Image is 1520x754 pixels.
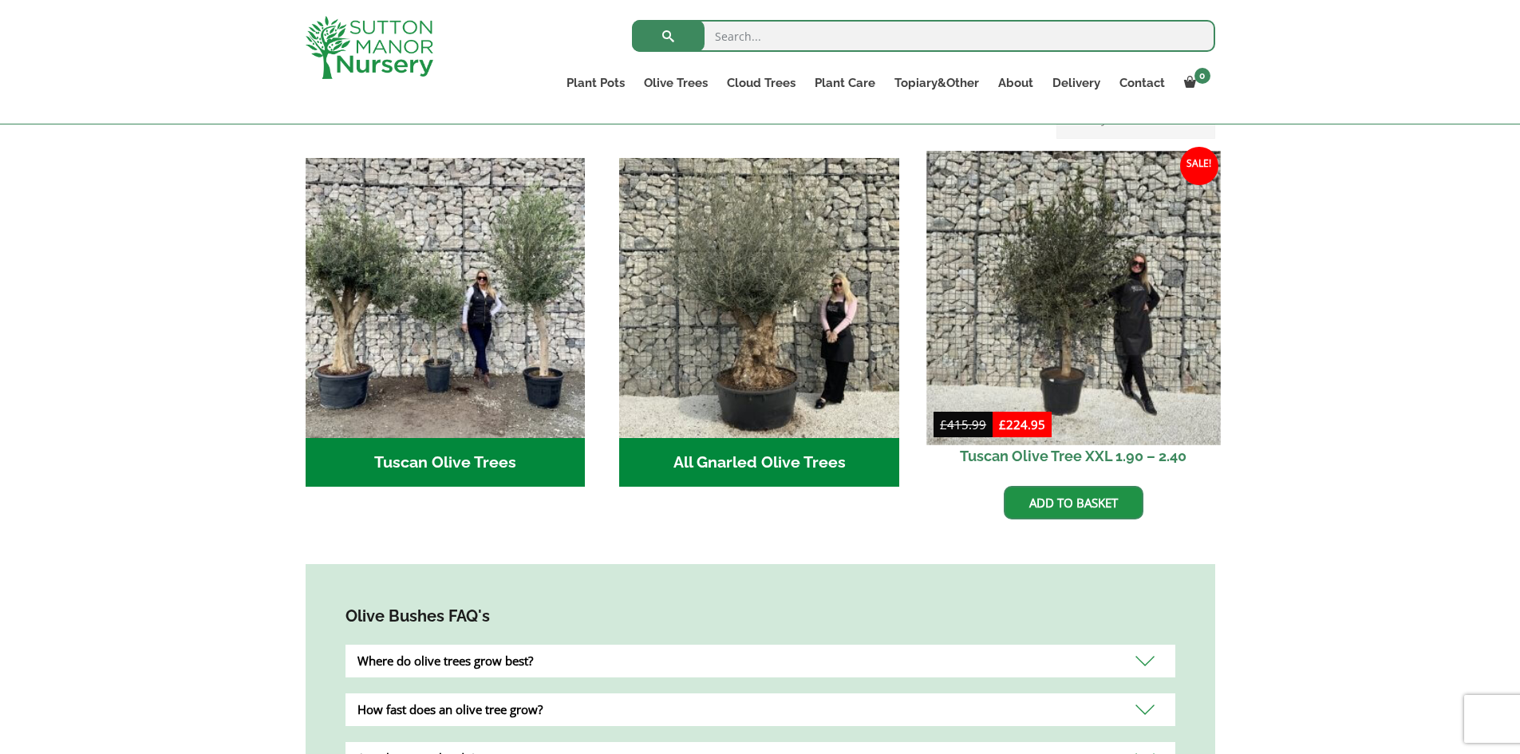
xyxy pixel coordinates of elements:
[934,158,1214,474] a: Sale! Tuscan Olive Tree XXL 1.90 – 2.40
[1180,147,1218,185] span: Sale!
[885,72,989,94] a: Topiary&Other
[306,438,586,488] h2: Tuscan Olive Trees
[306,158,586,487] a: Visit product category Tuscan Olive Trees
[306,158,586,438] img: Tuscan Olive Trees
[934,438,1214,474] h2: Tuscan Olive Tree XXL 1.90 – 2.40
[345,693,1175,726] div: How fast does an olive tree grow?
[345,645,1175,677] div: Where do olive trees grow best?
[999,416,1006,432] span: £
[717,72,805,94] a: Cloud Trees
[634,72,717,94] a: Olive Trees
[940,416,947,432] span: £
[1194,68,1210,84] span: 0
[557,72,634,94] a: Plant Pots
[306,16,433,79] img: logo
[619,438,899,488] h2: All Gnarled Olive Trees
[926,151,1220,444] img: Tuscan Olive Tree XXL 1.90 - 2.40
[1043,72,1110,94] a: Delivery
[632,20,1215,52] input: Search...
[1110,72,1175,94] a: Contact
[999,416,1045,432] bdi: 224.95
[619,158,899,438] img: All Gnarled Olive Trees
[619,158,899,487] a: Visit product category All Gnarled Olive Trees
[345,604,1175,629] h4: Olive Bushes FAQ's
[805,72,885,94] a: Plant Care
[1004,486,1143,519] a: Add to basket: “Tuscan Olive Tree XXL 1.90 - 2.40”
[940,416,986,432] bdi: 415.99
[989,72,1043,94] a: About
[1175,72,1215,94] a: 0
